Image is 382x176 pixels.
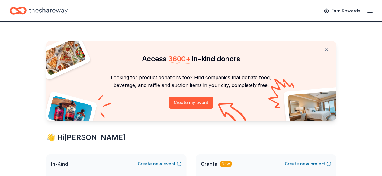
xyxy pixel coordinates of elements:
span: new [153,160,162,168]
a: Home [10,4,68,18]
p: Looking for product donations too? Find companies that donate food, beverage, and raffle and auct... [53,73,329,89]
span: 3600 + [168,54,190,63]
img: Pizza [39,37,86,76]
span: Grants [201,160,217,168]
span: new [300,160,309,168]
div: 👋 Hi [PERSON_NAME] [46,133,336,142]
button: Create my event [169,97,213,109]
span: Access in-kind donors [142,54,240,63]
button: Createnewevent [138,160,181,168]
div: New [220,161,232,167]
img: Curvy arrow [218,103,248,125]
a: Earn Rewards [320,5,364,16]
span: In-Kind [51,160,68,168]
button: Createnewproject [285,160,331,168]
